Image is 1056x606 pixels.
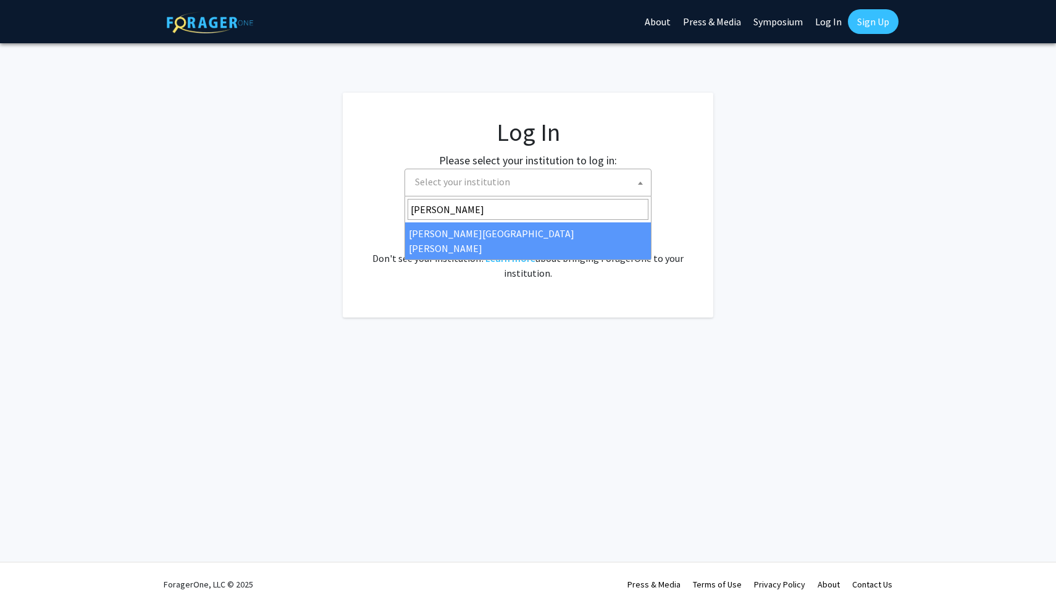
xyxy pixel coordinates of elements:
[754,579,805,590] a: Privacy Policy
[9,550,52,597] iframe: Chat
[852,579,892,590] a: Contact Us
[167,12,253,33] img: ForagerOne Logo
[404,169,652,196] span: Select your institution
[410,169,651,195] span: Select your institution
[693,579,742,590] a: Terms of Use
[408,199,648,220] input: Search
[439,152,617,169] label: Please select your institution to log in:
[818,579,840,590] a: About
[627,579,681,590] a: Press & Media
[848,9,899,34] a: Sign Up
[367,221,689,280] div: No account? . Don't see your institution? about bringing ForagerOne to your institution.
[164,563,253,606] div: ForagerOne, LLC © 2025
[367,117,689,147] h1: Log In
[405,222,651,259] li: [PERSON_NAME][GEOGRAPHIC_DATA][PERSON_NAME]
[415,175,510,188] span: Select your institution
